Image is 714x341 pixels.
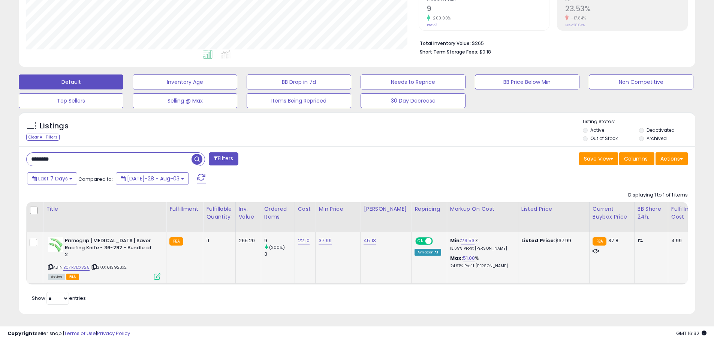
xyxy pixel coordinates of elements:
[46,205,163,213] div: Title
[206,205,232,221] div: Fulfillable Quantity
[63,264,90,271] a: B07R7DXV25
[521,237,555,244] b: Listed Price:
[38,175,68,182] span: Last 7 Days
[206,237,229,244] div: 11
[361,74,465,89] button: Needs to Reprice
[91,264,127,270] span: | SKU: 613923x2
[432,238,444,244] span: OFF
[450,205,515,213] div: Markup on Cost
[364,237,376,244] a: 45.13
[565,23,585,27] small: Prev: 28.64%
[608,237,618,244] span: 37.8
[463,255,475,262] a: 51.00
[590,127,604,133] label: Active
[647,127,675,133] label: Deactivated
[209,152,238,165] button: Filters
[569,15,586,21] small: -17.84%
[298,205,313,213] div: Cost
[521,237,584,244] div: $37.99
[450,237,461,244] b: Min:
[676,330,707,337] span: 2025-08-11 16:32 GMT
[26,134,60,141] div: Clear All Filters
[7,330,35,337] strong: Copyright
[461,237,475,244] a: 23.53
[619,152,654,165] button: Columns
[628,192,688,199] div: Displaying 1 to 1 of 1 items
[97,330,130,337] a: Privacy Policy
[420,38,682,47] li: $265
[239,237,255,244] div: 265.20
[19,93,123,108] button: Top Sellers
[583,118,695,125] p: Listing States:
[133,93,237,108] button: Selling @ Max
[638,237,662,244] div: 1%
[78,176,113,183] span: Compared to:
[593,205,631,221] div: Current Buybox Price
[48,274,65,280] span: All listings currently available for purchase on Amazon
[450,255,512,269] div: %
[169,205,200,213] div: Fulfillment
[450,246,512,251] p: 13.69% Profit [PERSON_NAME]
[361,93,465,108] button: 30 Day Decrease
[319,237,332,244] a: 37.99
[420,49,478,55] b: Short Term Storage Fees:
[319,205,357,213] div: Min Price
[127,175,180,182] span: [DATE]-28 - Aug-03
[64,330,96,337] a: Terms of Use
[415,249,441,256] div: Amazon AI
[450,255,463,262] b: Max:
[427,4,549,15] h2: 9
[521,205,586,213] div: Listed Price
[479,48,491,55] span: $0.18
[169,237,183,246] small: FBA
[264,237,295,244] div: 9
[475,74,579,89] button: BB Price Below Min
[450,264,512,269] p: 24.97% Profit [PERSON_NAME]
[427,23,437,27] small: Prev: 3
[264,251,295,258] div: 3
[638,205,665,221] div: BB Share 24h.
[66,274,79,280] span: FBA
[447,202,518,232] th: The percentage added to the cost of goods (COGS) that forms the calculator for Min & Max prices.
[247,74,351,89] button: BB Drop in 7d
[647,135,667,141] label: Archived
[671,205,700,221] div: Fulfillment Cost
[671,237,698,244] div: 4.99
[239,205,258,221] div: Inv. value
[264,205,292,221] div: Ordered Items
[565,4,687,15] h2: 23.53%
[32,295,86,302] span: Show: entries
[656,152,688,165] button: Actions
[450,237,512,251] div: %
[7,330,130,337] div: seller snap | |
[116,172,189,185] button: [DATE]-28 - Aug-03
[593,237,606,246] small: FBA
[590,135,618,141] label: Out of Stock
[430,15,451,21] small: 200.00%
[420,40,471,46] b: Total Inventory Value:
[416,238,426,244] span: ON
[247,93,351,108] button: Items Being Repriced
[589,74,693,89] button: Non Competitive
[364,205,408,213] div: [PERSON_NAME]
[40,121,69,131] h5: Listings
[579,152,618,165] button: Save View
[27,172,77,185] button: Last 7 Days
[48,237,63,252] img: 41cHqgoQEUL._SL40_.jpg
[415,205,443,213] div: Repricing
[624,155,648,162] span: Columns
[19,74,123,89] button: Default
[298,237,310,244] a: 22.10
[133,74,237,89] button: Inventory Age
[269,244,285,250] small: (200%)
[48,237,160,279] div: ASIN:
[65,237,156,260] b: Primegrip [MEDICAL_DATA] Saver Roofing Knife - 36-292 - Bundle of 2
